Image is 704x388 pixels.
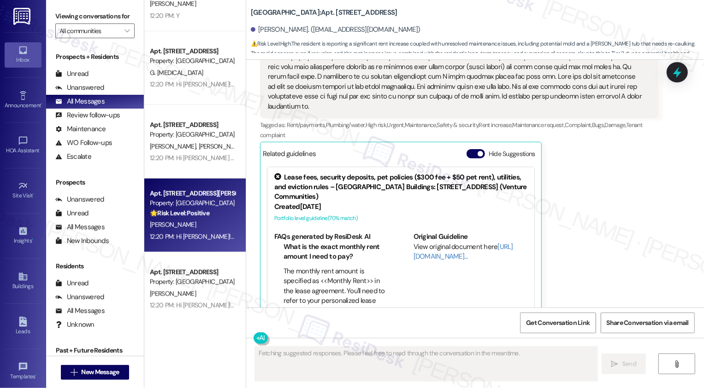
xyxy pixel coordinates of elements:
a: HOA Assistant [5,133,41,158]
div: Prospects [46,178,144,187]
div: Unanswered [55,195,104,204]
div: Apt. [STREET_ADDRESS] [150,46,235,56]
div: Lo Ipsum, do sita co Adipisc Elitseddoe. T'in utlab et do magnaaliq eni 9 adm. V quis no exercita... [268,13,644,111]
div: Prospects + Residents [46,52,144,62]
div: View original document here [414,242,527,262]
span: [PERSON_NAME] [150,220,196,229]
b: FAQs generated by ResiDesk AI [274,232,370,241]
span: Maintenance request , [512,121,565,129]
strong: ⚠️ Risk Level: High [251,40,290,47]
span: Share Conversation via email [607,318,689,328]
span: Tenant complaint [260,121,642,139]
div: Property: [GEOGRAPHIC_DATA] [150,198,235,208]
div: Created [DATE] [274,202,527,212]
input: All communities [59,23,120,38]
div: Unanswered [55,292,104,302]
span: [PERSON_NAME] [198,142,244,151]
div: Maintenance [55,124,106,134]
div: 12:20 PM: Hi [PERSON_NAME]! I'm checking in on your latest work order. Was everything completed t... [150,301,561,309]
a: [URL][DOMAIN_NAME]… [414,242,513,261]
div: Residents [46,261,144,271]
b: [GEOGRAPHIC_DATA]: Apt. [STREET_ADDRESS] [251,8,397,17]
i:  [674,360,680,368]
span: • [33,191,35,197]
a: Inbox [5,42,41,67]
span: High risk , [366,121,387,129]
div: Related guidelines [263,149,316,162]
div: Apt. [STREET_ADDRESS][PERSON_NAME] [150,189,235,198]
span: Get Conversation Link [526,318,590,328]
strong: 🌟 Risk Level: Positive [150,209,209,217]
div: Unread [55,278,89,288]
span: G. [MEDICAL_DATA] [150,69,203,77]
span: Bugs , [592,121,605,129]
div: Portfolio level guideline ( 70 % match) [274,214,527,223]
div: Lease fees, security deposits, pet policies ($300 fee + $50 pet rent), utilities, and eviction ru... [274,173,527,202]
i:  [611,360,618,368]
div: Property: [GEOGRAPHIC_DATA] [150,130,235,139]
div: Past + Future Residents [46,346,144,355]
span: Urgent , [387,121,404,129]
div: Unread [55,208,89,218]
span: Send [622,359,636,369]
span: : The resident is reporting a significant rent increase coupled with unresolved maintenance issue... [251,39,704,69]
button: Get Conversation Link [520,313,596,333]
div: Property: [GEOGRAPHIC_DATA] [150,56,235,66]
button: Send [602,353,646,374]
textarea: Fetching suggested responses. Please feel free to read through the conversation in the meantime. [255,347,598,381]
a: Site Visit • [5,178,41,203]
a: Templates • [5,359,41,384]
div: All Messages [55,222,105,232]
button: Share Conversation via email [601,313,695,333]
div: Unknown [55,320,95,330]
i:  [124,27,130,35]
i:  [71,369,77,376]
label: Viewing conversations for [55,9,135,23]
div: Unanswered [55,83,104,93]
div: [PERSON_NAME]. ([EMAIL_ADDRESS][DOMAIN_NAME]) [251,25,420,35]
span: [PERSON_NAME] [150,290,196,298]
div: Tagged as: [260,118,658,142]
div: Review follow-ups [55,110,120,120]
span: • [35,372,37,378]
a: Leads [5,314,41,339]
span: Damage , [605,121,626,129]
a: Buildings [5,269,41,294]
button: New Message [61,365,129,380]
div: 12:20 PM: Hi [PERSON_NAME]! I'm checking in on your latest work order. Was everything completed t... [150,232,561,241]
img: ResiDesk Logo [13,8,32,25]
span: Complaint , [565,121,592,129]
li: The monthly rent amount is specified as <<Monthly Rent>> in the lease agreement. You'll need to r... [284,266,388,316]
div: Property: [GEOGRAPHIC_DATA] [150,277,235,287]
div: All Messages [55,306,105,316]
div: WO Follow-ups [55,138,112,148]
span: Rent/payments , [287,121,326,129]
span: Plumbing/water , [326,121,366,129]
div: 12:20 PM: Hi [PERSON_NAME] and [PERSON_NAME]! I'm checking in on your latest work order. Was ever... [150,154,621,162]
span: Rent increase , [479,121,512,129]
div: Apt. [STREET_ADDRESS] [150,267,235,277]
div: New Inbounds [55,236,109,246]
b: Original Guideline [414,232,468,241]
div: Escalate [55,152,91,162]
span: [PERSON_NAME] [150,142,199,151]
span: • [32,236,33,243]
span: • [41,101,42,107]
span: Maintenance , [405,121,437,129]
div: 12:20 PM: Y [150,12,179,20]
span: Safety & security , [437,121,479,129]
label: Hide Suggestions [489,149,535,159]
div: All Messages [55,97,105,106]
span: New Message [81,367,119,377]
div: 12:20 PM: Hi [PERSON_NAME]! I'm checking in on your latest work order. Was everything completed t... [150,80,561,88]
div: Unread [55,69,89,79]
a: Insights • [5,223,41,248]
div: Apt. [STREET_ADDRESS] [150,120,235,130]
li: What is the exact monthly rent amount I need to pay? [284,242,388,262]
